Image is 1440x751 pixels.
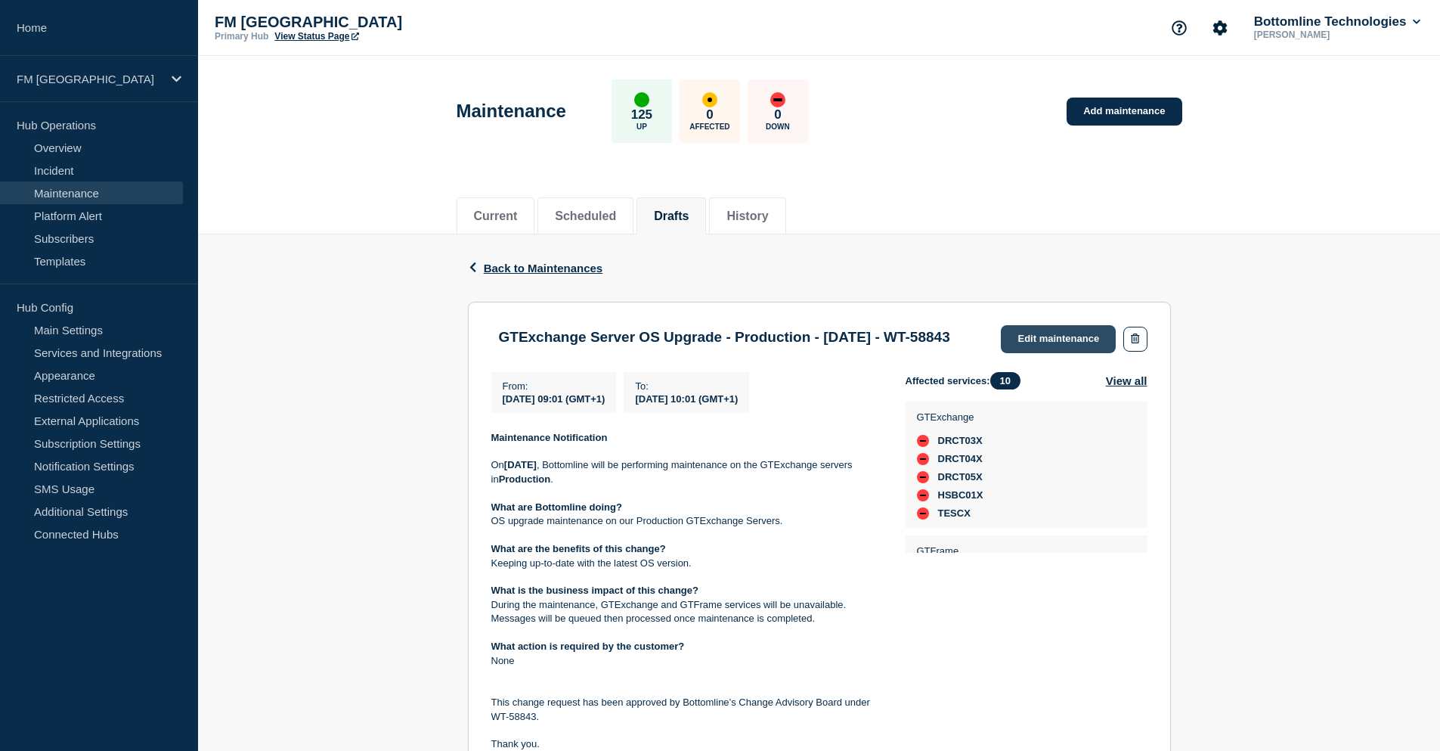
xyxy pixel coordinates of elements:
p: None [491,654,881,668]
div: down [917,507,929,520]
span: [DATE] 10:01 (GMT+1) [635,393,738,405]
p: During the maintenance, GTExchange and GTFrame services will be unavailable. Messages will be que... [491,598,881,626]
span: DRCT03X [938,435,983,447]
div: down [917,489,929,501]
span: TESCX [938,507,971,520]
div: down [770,92,785,107]
p: On , Bottomline will be performing maintenance on the GTExchange servers in . [491,458,881,486]
p: From : [503,380,605,392]
button: Support [1163,12,1195,44]
p: Down [766,123,790,131]
button: Bottomline Technologies [1251,14,1423,29]
p: 0 [774,107,781,123]
button: Back to Maintenances [468,262,603,275]
div: down [917,435,929,447]
strong: [DATE] [504,459,537,470]
strong: What are the benefits of this change? [491,543,666,554]
p: Keeping up-to-date with the latest OS version. [491,557,881,570]
span: Back to Maintenances [484,262,603,275]
p: Primary Hub [215,31,268,42]
span: Affected services: [906,372,1028,389]
strong: Production [499,473,551,485]
p: 0 [706,107,713,123]
button: History [726,209,768,223]
p: This change request has been approved by Bottomline’s Change Advisory Board under WT-58843. [491,696,881,724]
div: affected [702,92,717,107]
span: HSBC01X [938,489,983,501]
p: GTExchange [917,411,983,423]
p: FM [GEOGRAPHIC_DATA] [17,73,162,85]
p: Up [636,123,647,131]
a: Add maintenance [1067,98,1181,126]
span: DRCT04X [938,453,983,465]
strong: What are Bottomline doing? [491,501,622,513]
div: up [634,92,649,107]
p: GTFrame [917,545,983,557]
p: OS upgrade maintenance on our Production GTExchange Servers. [491,514,881,528]
p: To : [635,380,738,392]
p: 125 [631,107,652,123]
h1: Maintenance [457,101,566,122]
div: down [917,471,929,483]
button: View all [1106,372,1147,389]
p: FM [GEOGRAPHIC_DATA] [215,14,517,31]
p: Affected [689,123,729,131]
span: [DATE] 09:01 (GMT+1) [503,393,605,405]
a: View Status Page [274,31,358,42]
strong: What action is required by the customer? [491,641,685,652]
p: [PERSON_NAME] [1251,29,1408,40]
button: Drafts [654,209,689,223]
a: Edit maintenance [1001,325,1116,353]
strong: What is the business impact of this change? [491,585,699,596]
button: Current [474,209,518,223]
strong: Maintenance Notification [491,432,608,443]
div: down [917,453,929,465]
p: Thank you. [491,737,881,751]
button: Account settings [1204,12,1236,44]
h3: GTExchange Server OS Upgrade - Production - [DATE] - WT-58843 [499,329,950,346]
span: 10 [990,372,1020,389]
button: Scheduled [555,209,616,223]
span: DRCT05X [938,471,983,483]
